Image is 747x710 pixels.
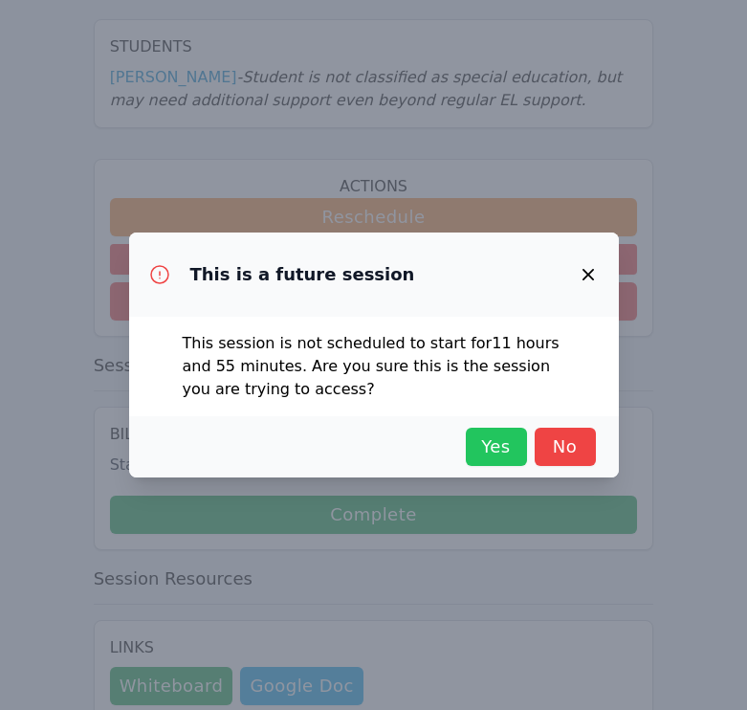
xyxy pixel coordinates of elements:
h3: This is a future session [190,263,415,286]
p: This session is not scheduled to start for 11 hours and 55 minutes . Are you sure this is the ses... [183,332,565,401]
button: Yes [466,428,527,466]
span: No [544,433,586,460]
span: Yes [475,433,517,460]
button: No [535,428,596,466]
